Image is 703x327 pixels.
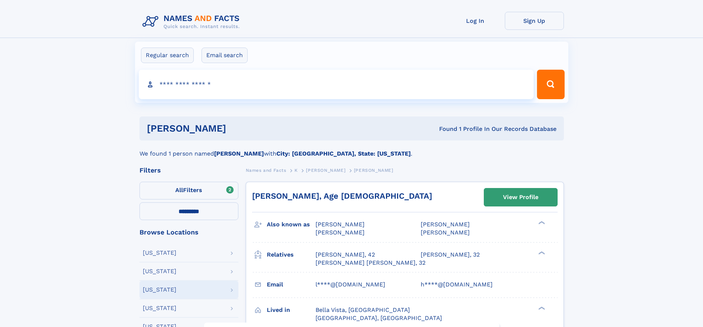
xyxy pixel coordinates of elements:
div: [US_STATE] [143,268,176,274]
label: Email search [201,48,248,63]
span: [PERSON_NAME] [306,168,345,173]
span: [PERSON_NAME] [316,221,365,228]
b: City: [GEOGRAPHIC_DATA], State: [US_STATE] [276,150,411,157]
h3: Relatives [267,248,316,261]
b: [PERSON_NAME] [214,150,264,157]
span: [PERSON_NAME] [421,221,470,228]
a: Names and Facts [246,166,286,175]
div: ❯ [537,220,545,225]
span: [PERSON_NAME] [316,229,365,236]
div: Filters [139,167,238,174]
div: View Profile [503,189,538,206]
div: ❯ [537,250,545,255]
span: Bella Vista, [GEOGRAPHIC_DATA] [316,306,410,313]
input: search input [139,70,534,99]
a: [PERSON_NAME], 32 [421,251,480,259]
h3: Also known as [267,218,316,231]
a: [PERSON_NAME], Age [DEMOGRAPHIC_DATA] [252,191,432,201]
div: Found 1 Profile In Our Records Database [332,125,556,133]
span: K [294,168,298,173]
span: [PERSON_NAME] [421,229,470,236]
span: [PERSON_NAME] [354,168,393,173]
h1: [PERSON_NAME] [147,124,333,133]
a: [PERSON_NAME] [PERSON_NAME], 32 [316,259,425,267]
a: K [294,166,298,175]
a: Log In [446,12,505,30]
span: All [175,187,183,194]
div: [US_STATE] [143,250,176,256]
div: [US_STATE] [143,305,176,311]
div: [US_STATE] [143,287,176,293]
h3: Email [267,278,316,291]
div: ❯ [537,306,545,310]
div: Browse Locations [139,229,238,236]
div: We found 1 person named with . [139,140,564,158]
label: Regular search [141,48,194,63]
span: [GEOGRAPHIC_DATA], [GEOGRAPHIC_DATA] [316,314,442,321]
h3: Lived in [267,304,316,316]
a: [PERSON_NAME] [306,166,345,175]
label: Filters [139,182,238,199]
img: Logo Names and Facts [139,12,246,32]
a: Sign Up [505,12,564,30]
a: [PERSON_NAME], 42 [316,251,375,259]
a: View Profile [484,188,557,206]
button: Search Button [537,70,564,99]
